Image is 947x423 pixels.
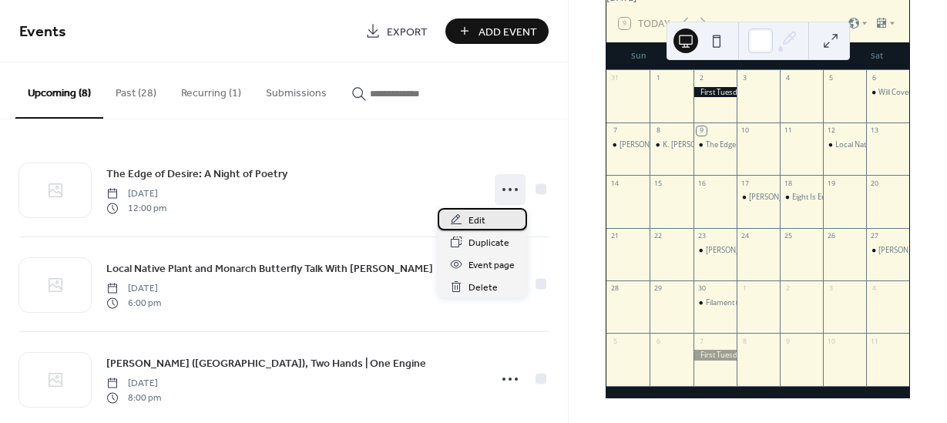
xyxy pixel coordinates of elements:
[468,213,485,229] span: Edit
[653,126,663,136] div: 8
[697,337,706,346] div: 7
[19,17,66,47] span: Events
[737,192,780,202] div: Luke Schneider (Nashville), Two Hands | One Engine
[697,179,706,188] div: 16
[103,62,169,117] button: Past (28)
[610,179,620,188] div: 14
[254,62,339,117] button: Submissions
[827,126,836,136] div: 12
[857,42,897,70] div: Sat
[740,284,749,294] div: 1
[784,337,793,346] div: 9
[610,126,620,136] div: 7
[870,231,879,240] div: 27
[827,179,836,188] div: 19
[784,179,793,188] div: 18
[479,24,537,40] span: Add Event
[693,245,737,255] div: Mary Elizabeth Remington
[697,74,706,83] div: 2
[780,192,823,202] div: Eight Is Enough
[697,231,706,240] div: 23
[740,74,749,83] div: 3
[606,139,650,149] div: David Lord
[693,87,737,97] div: First Tuesdays
[106,296,161,310] span: 6:00 pm
[784,74,793,83] div: 4
[706,297,813,307] div: Filament ([GEOGRAPHIC_DATA])
[706,139,828,149] div: The Edge of Desire: A Night of Poetry
[740,231,749,240] div: 24
[827,231,836,240] div: 26
[866,87,909,97] div: Will Covert
[106,201,166,215] span: 12:00 pm
[610,337,620,346] div: 5
[697,126,706,136] div: 9
[653,179,663,188] div: 15
[106,166,287,183] span: The Edge of Desire: A Night of Poetry
[870,284,879,294] div: 4
[827,337,836,346] div: 10
[870,337,879,346] div: 11
[878,87,914,97] div: Will Covert
[653,284,663,294] div: 29
[619,42,659,70] div: Sun
[468,280,498,296] span: Delete
[106,377,161,391] span: [DATE]
[445,18,549,44] button: Add Event
[740,179,749,188] div: 17
[827,74,836,83] div: 5
[169,62,254,117] button: Recurring (1)
[866,245,909,255] div: Matthew Shipp Solo Piano
[106,165,287,183] a: The Edge of Desire: A Night of Poetry
[610,74,620,83] div: 31
[15,62,103,119] button: Upcoming (8)
[693,297,737,307] div: Filament (NYC)
[697,284,706,294] div: 30
[784,126,793,136] div: 11
[653,74,663,83] div: 1
[106,261,433,277] span: Local Native Plant and Monarch Butterfly Talk With [PERSON_NAME]
[387,24,428,40] span: Export
[870,74,879,83] div: 6
[740,337,749,346] div: 8
[827,284,836,294] div: 3
[653,231,663,240] div: 22
[468,257,515,274] span: Event page
[106,356,426,372] span: [PERSON_NAME] ([GEOGRAPHIC_DATA]), Two Hands | One Engine
[693,139,737,149] div: The Edge of Desire: A Night of Poetry
[659,42,699,70] div: Mon
[693,350,737,360] div: First Tuesdays
[650,139,693,149] div: K. Curtis Lyle and Special Guests
[620,139,676,149] div: [PERSON_NAME]
[106,187,166,201] span: [DATE]
[740,126,749,136] div: 10
[610,284,620,294] div: 28
[354,18,439,44] a: Export
[784,284,793,294] div: 2
[106,260,433,277] a: Local Native Plant and Monarch Butterfly Talk With [PERSON_NAME]
[106,354,426,372] a: [PERSON_NAME] ([GEOGRAPHIC_DATA]), Two Hands | One Engine
[106,391,161,405] span: 8:00 pm
[663,139,792,149] div: K. [PERSON_NAME] and Special Guests
[784,231,793,240] div: 25
[870,126,879,136] div: 13
[610,231,620,240] div: 21
[870,179,879,188] div: 20
[468,235,509,251] span: Duplicate
[823,139,866,149] div: Local Native Plant and Monarch Butterfly Talk With Eleanor Schumacher
[653,337,663,346] div: 6
[792,192,844,202] div: Eight Is Enough
[706,245,762,255] div: [PERSON_NAME]
[106,282,161,296] span: [DATE]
